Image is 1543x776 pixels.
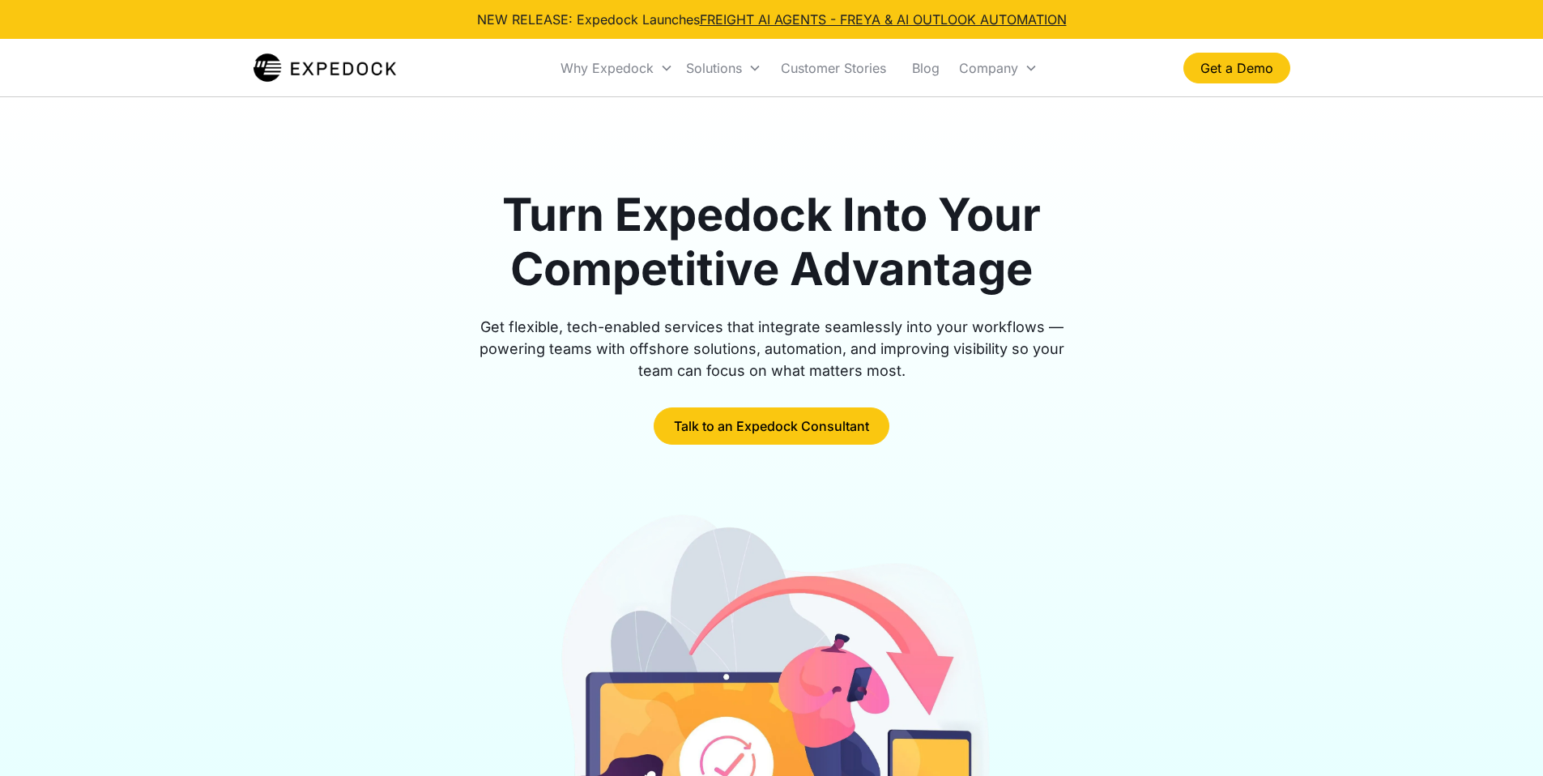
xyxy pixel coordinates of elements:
[654,407,889,445] a: Talk to an Expedock Consultant
[461,316,1083,382] div: Get flexible, tech-enabled services that integrate seamlessly into your workflows — powering team...
[1183,53,1290,83] a: Get a Demo
[461,188,1083,296] h1: Turn Expedock Into Your Competitive Advantage
[686,60,742,76] div: Solutions
[700,11,1067,28] a: FREIGHT AI AGENTS - FREYA & AI OUTLOOK AUTOMATION
[554,41,680,96] div: Why Expedock
[254,52,397,84] img: Expedock Logo
[953,41,1044,96] div: Company
[899,41,953,96] a: Blog
[768,41,899,96] a: Customer Stories
[561,60,654,76] div: Why Expedock
[959,60,1018,76] div: Company
[254,52,397,84] a: home
[680,41,768,96] div: Solutions
[477,10,1067,29] div: NEW RELEASE: Expedock Launches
